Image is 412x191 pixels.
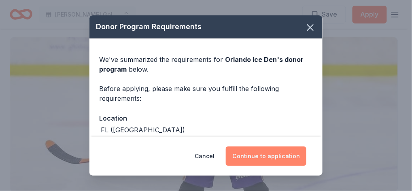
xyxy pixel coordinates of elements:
[99,84,313,103] div: Before applying, please make sure you fulfill the following requirements:
[101,125,185,135] div: FL ([GEOGRAPHIC_DATA])
[226,146,306,166] button: Continue to application
[99,55,313,74] div: We've summarized the requirements for below.
[195,146,214,166] button: Cancel
[89,15,323,38] div: Donor Program Requirements
[99,113,313,123] div: Location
